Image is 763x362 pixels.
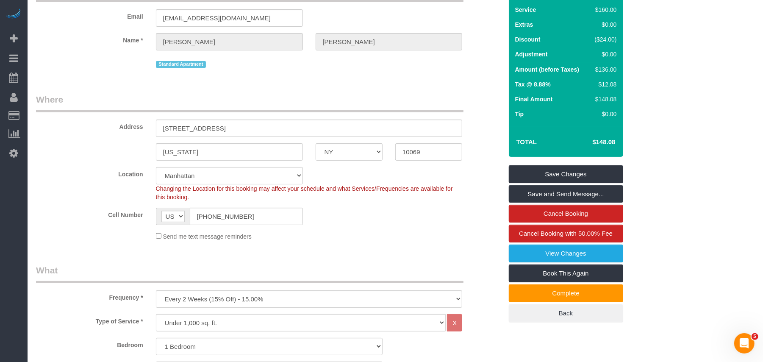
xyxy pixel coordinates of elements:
[591,50,617,58] div: $0.00
[509,265,623,282] a: Book This Again
[591,20,617,29] div: $0.00
[163,233,252,240] span: Send me text message reminders
[515,95,553,103] label: Final Amount
[734,333,755,354] iframe: Intercom live chat
[515,80,551,89] label: Tax @ 8.88%
[509,165,623,183] a: Save Changes
[509,304,623,322] a: Back
[30,167,150,178] label: Location
[509,245,623,262] a: View Changes
[515,35,541,44] label: Discount
[30,120,150,131] label: Address
[515,6,536,14] label: Service
[509,185,623,203] a: Save and Send Message...
[30,33,150,45] label: Name *
[591,65,617,74] div: $136.00
[591,95,617,103] div: $148.08
[515,20,533,29] label: Extras
[591,35,617,44] div: ($24.00)
[30,9,150,21] label: Email
[509,205,623,223] a: Cancel Booking
[30,314,150,326] label: Type of Service *
[156,33,303,50] input: First Name
[36,264,463,283] legend: What
[519,230,613,237] span: Cancel Booking with 50.00% Fee
[591,80,617,89] div: $12.08
[509,284,623,302] a: Complete
[316,33,463,50] input: Last Name
[567,139,615,146] h4: $148.08
[36,93,463,112] legend: Where
[30,208,150,219] label: Cell Number
[752,333,758,340] span: 5
[395,143,462,161] input: Zip Code
[516,138,537,145] strong: Total
[591,6,617,14] div: $160.00
[30,338,150,349] label: Bedroom
[515,65,579,74] label: Amount (before Taxes)
[515,110,524,118] label: Tip
[509,225,623,242] a: Cancel Booking with 50.00% Fee
[156,143,303,161] input: City
[156,61,206,68] span: Standard Apartment
[515,50,548,58] label: Adjustment
[5,8,22,20] img: Automaid Logo
[156,9,303,27] input: Email
[591,110,617,118] div: $0.00
[156,185,453,200] span: Changing the Location for this booking may affect your schedule and what Services/Frequencies are...
[190,208,303,225] input: Cell Number
[30,290,150,302] label: Frequency *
